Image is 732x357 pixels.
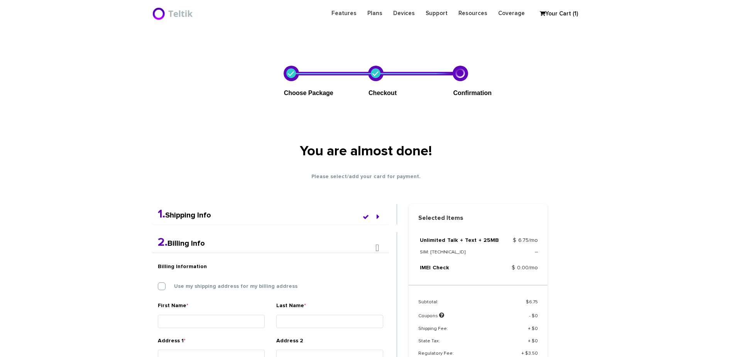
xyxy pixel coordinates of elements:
td: + $ [500,338,538,350]
a: IMEI Check [420,265,449,270]
td: Coupons [418,311,500,325]
span: 6.75 [529,300,538,304]
a: Devices [388,6,420,21]
img: BriteX [152,6,195,21]
label: First Name [158,302,188,313]
span: 0 [535,326,538,331]
td: Shipping Fee: [418,326,500,338]
td: $ 0.00/mo [499,263,538,275]
a: Resources [453,6,493,21]
td: $ [500,299,538,311]
td: Subtotal: [418,299,500,311]
label: Address 2 [276,337,303,348]
td: State Tax: [418,338,500,350]
span: 3.50 [528,351,538,356]
td: + $ [500,326,538,338]
span: Confirmation [453,90,492,96]
a: Features [326,6,362,21]
p: SIM: [TECHNICAL_ID] [420,248,499,257]
a: Coverage [493,6,530,21]
h1: You are almost done! [243,144,490,160]
a: 2.Billing Info [158,240,205,247]
a: Your Cart (1) [536,8,575,20]
span: 2. [158,236,167,248]
td: - $ [500,311,538,325]
label: Use my shipping address for my billing address [162,283,298,290]
a: Plans [362,6,388,21]
h6: Billing Information [158,263,383,271]
strong: Selected Items [409,214,548,223]
span: Checkout [369,90,397,96]
td: -- [499,248,538,263]
span: 0 [535,339,538,343]
a: Support [420,6,453,21]
p: Please select/add your card for payment. [152,173,580,181]
label: Address 1 [158,337,186,348]
span: Choose Package [284,90,333,96]
a: 1.Shipping Info [158,211,211,219]
span: 0 [535,314,538,318]
a: Unlimited Talk + Text + 25MB [420,238,499,243]
span: 1. [158,208,165,220]
label: Last Name [276,302,306,313]
td: $ 6.75/mo [499,236,538,248]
